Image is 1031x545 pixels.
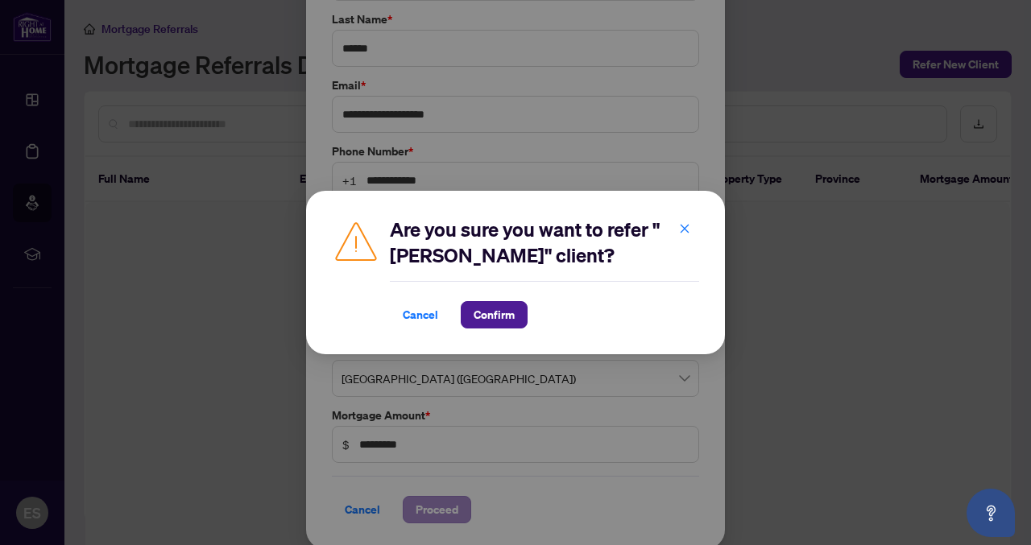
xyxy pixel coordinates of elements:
button: Cancel [390,301,451,328]
button: Confirm [461,301,528,328]
span: Cancel [403,302,438,328]
span: Confirm [474,302,515,328]
span: close [679,223,690,234]
button: Open asap [967,489,1015,537]
h2: Are you sure you want to refer "[PERSON_NAME]" client? [390,217,699,268]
